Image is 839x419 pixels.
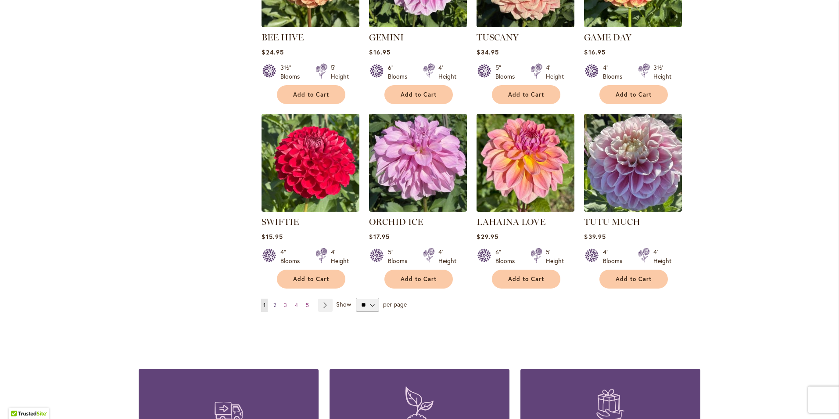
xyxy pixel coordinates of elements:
img: ORCHID ICE [369,114,467,212]
span: $29.95 [477,232,498,241]
a: ORCHID ICE [369,205,467,213]
span: Add to Cart [616,91,652,98]
div: 5" Blooms [388,248,412,265]
span: 2 [273,302,276,308]
a: SWIFTIE [262,217,299,227]
a: 4 [293,299,300,312]
img: LAHAINA LOVE [477,114,574,212]
span: $39.95 [584,232,606,241]
span: 5 [306,302,309,308]
a: BEE HIVE [262,32,304,43]
div: 4' Height [438,248,456,265]
a: GEMINI [369,21,467,29]
span: 4 [295,302,298,308]
div: 4' Height [546,63,564,81]
button: Add to Cart [599,270,668,289]
a: GEMINI [369,32,404,43]
button: Add to Cart [599,85,668,104]
div: 3½' Height [653,63,671,81]
a: GAME DAY [584,21,682,29]
span: $16.95 [584,48,605,56]
span: Add to Cart [401,275,437,283]
iframe: Launch Accessibility Center [7,388,31,412]
a: GAME DAY [584,32,631,43]
button: Add to Cart [277,85,345,104]
button: Add to Cart [492,85,560,104]
div: 5" Blooms [495,63,520,81]
span: Add to Cart [508,275,544,283]
a: Tutu Much [584,205,682,213]
a: 2 [271,299,278,312]
span: $17.95 [369,232,389,241]
div: 4" Blooms [603,63,627,81]
button: Add to Cart [492,270,560,289]
a: TUSCANY [477,21,574,29]
div: 6" Blooms [388,63,412,81]
a: TUTU MUCH [584,217,640,227]
a: BEE HIVE [262,21,359,29]
div: 5' Height [546,248,564,265]
a: ORCHID ICE [369,217,423,227]
div: 3½" Blooms [280,63,305,81]
span: per page [383,300,407,308]
div: 4" Blooms [603,248,627,265]
span: Add to Cart [293,91,329,98]
img: Tutu Much [584,114,682,212]
div: 4" Blooms [280,248,305,265]
a: LAHAINA LOVE [477,217,545,227]
div: 4' Height [331,248,349,265]
span: 1 [263,302,265,308]
span: Add to Cart [401,91,437,98]
div: 5' Height [331,63,349,81]
img: SWIFTIE [262,114,359,212]
span: Show [336,300,351,308]
div: 4' Height [653,248,671,265]
a: TUSCANY [477,32,519,43]
span: Add to Cart [508,91,544,98]
span: 3 [284,302,287,308]
a: 3 [282,299,289,312]
span: Add to Cart [616,275,652,283]
a: LAHAINA LOVE [477,205,574,213]
span: $16.95 [369,48,390,56]
span: $24.95 [262,48,283,56]
a: SWIFTIE [262,205,359,213]
button: Add to Cart [384,270,453,289]
span: $34.95 [477,48,498,56]
button: Add to Cart [384,85,453,104]
button: Add to Cart [277,270,345,289]
a: 5 [304,299,311,312]
span: $15.95 [262,232,283,241]
div: 4' Height [438,63,456,81]
span: Add to Cart [293,275,329,283]
div: 6" Blooms [495,248,520,265]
